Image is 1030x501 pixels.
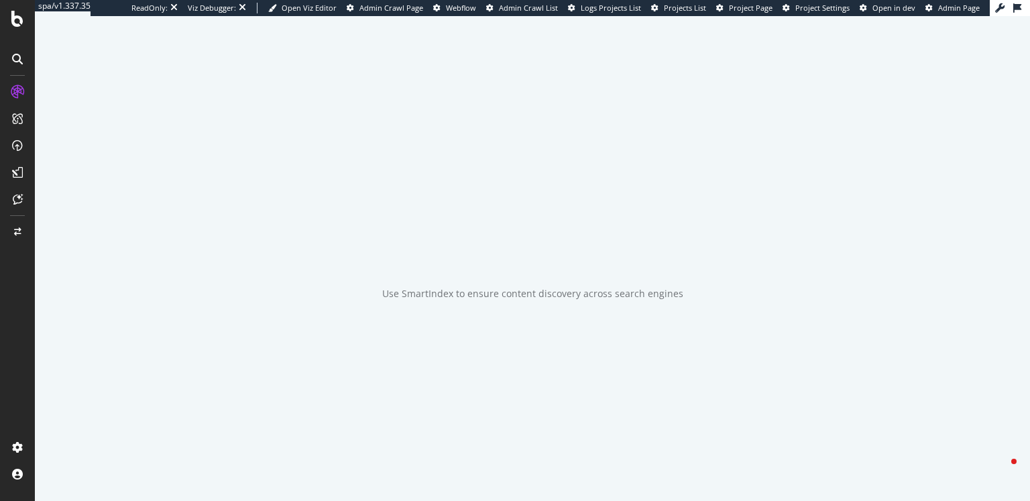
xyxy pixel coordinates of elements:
span: Admin Page [938,3,980,13]
span: Open Viz Editor [282,3,337,13]
a: Projects List [651,3,706,13]
a: Open in dev [860,3,915,13]
a: Project Settings [783,3,850,13]
div: Use SmartIndex to ensure content discovery across search engines [382,287,683,300]
a: Admin Crawl List [486,3,558,13]
iframe: Intercom live chat [984,455,1017,488]
a: Project Page [716,3,772,13]
span: Admin Crawl List [499,3,558,13]
a: Webflow [433,3,476,13]
a: Logs Projects List [568,3,641,13]
a: Admin Page [925,3,980,13]
span: Project Settings [795,3,850,13]
div: animation [484,217,581,266]
span: Projects List [664,3,706,13]
span: Open in dev [872,3,915,13]
span: Webflow [446,3,476,13]
a: Admin Crawl Page [347,3,423,13]
span: Project Page [729,3,772,13]
span: Admin Crawl Page [359,3,423,13]
div: Viz Debugger: [188,3,236,13]
span: Logs Projects List [581,3,641,13]
a: Open Viz Editor [268,3,337,13]
div: ReadOnly: [131,3,168,13]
